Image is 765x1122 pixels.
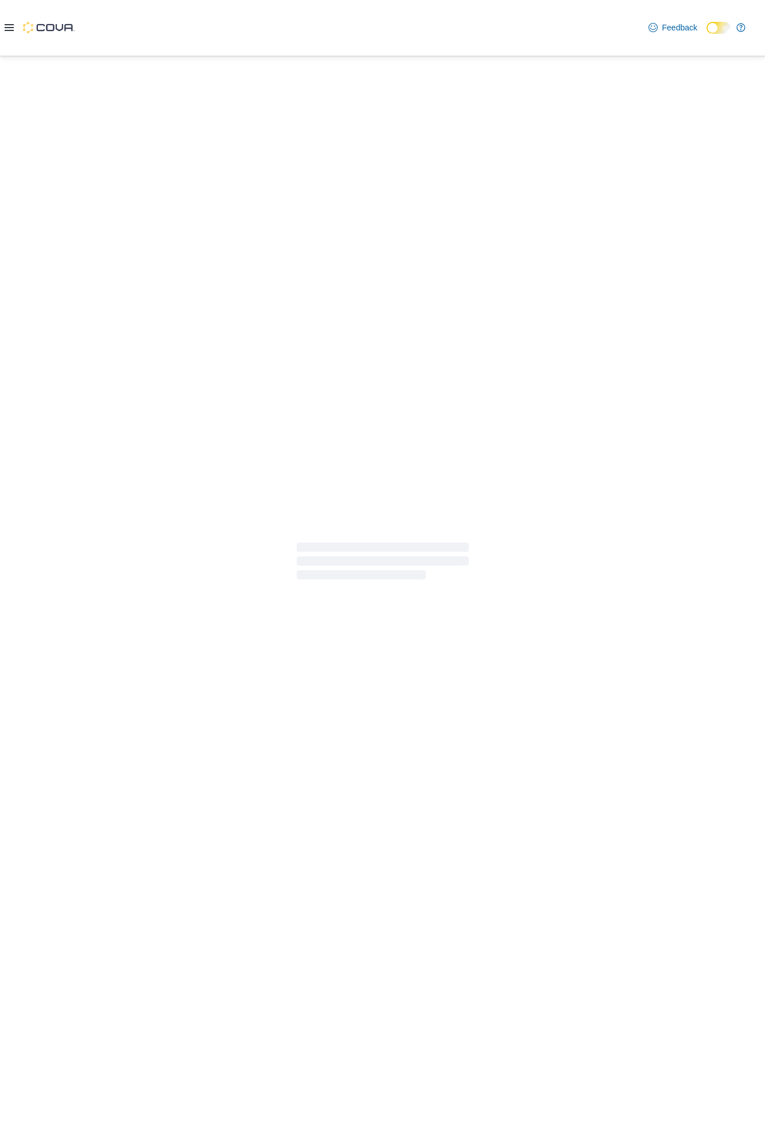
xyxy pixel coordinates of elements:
input: Dark Mode [706,22,731,34]
span: Loading [297,545,469,582]
a: Feedback [644,16,702,39]
span: Feedback [662,22,697,33]
img: Cova [23,22,75,33]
